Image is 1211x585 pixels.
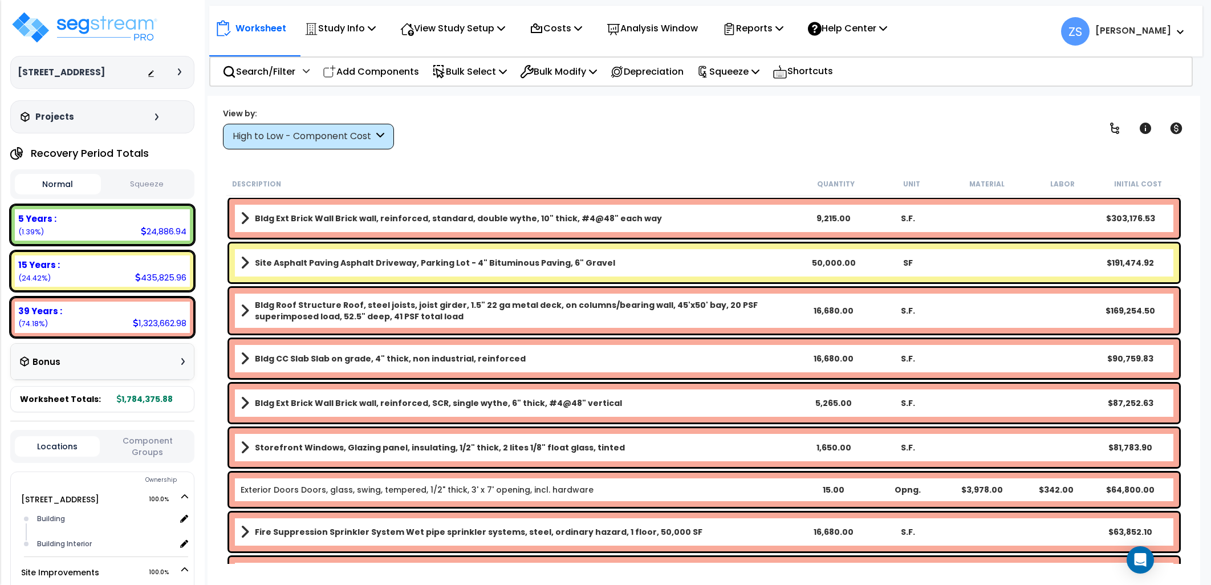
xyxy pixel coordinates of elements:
[1093,526,1167,538] div: $63,852.10
[18,227,44,237] small: 1.3947139881760786%
[871,213,945,224] div: S.F.
[15,174,101,194] button: Normal
[255,257,615,269] b: Site Asphalt Paving Asphalt Driveway, Parking Lot - 4" Bituminous Paving, 6" Gravel
[773,63,833,80] p: Shortcuts
[241,484,594,495] a: Individual Item
[241,299,797,322] a: Assembly Title
[1093,353,1167,364] div: $90,759.83
[520,64,597,79] p: Bulk Modify
[1093,305,1167,316] div: $169,254.50
[871,397,945,409] div: S.F.
[530,21,582,36] p: Costs
[1093,397,1167,409] div: $87,252.63
[31,148,149,159] h4: Recovery Period Totals
[1093,257,1167,269] div: $191,474.92
[817,180,855,189] small: Quantity
[797,257,871,269] div: 50,000.00
[18,213,56,225] b: 5 Years :
[1019,484,1093,495] div: $342.00
[722,21,783,36] p: Reports
[34,537,176,551] div: Building Interior
[871,353,945,364] div: S.F.
[255,442,625,453] b: Storefront Windows, Glazing panel, insulating, 1/2" thick, 2 lites 1/8" float glass, tinted
[255,526,702,538] b: Fire Suppression Sprinkler System Wet pipe sprinkler systems, steel, ordinary hazard, 1 floor, 50...
[135,271,186,283] div: 435,825.96
[871,526,945,538] div: S.F.
[18,259,60,271] b: 15 Years :
[34,512,176,526] div: Building
[304,21,376,36] p: Study Info
[241,255,797,271] a: Assembly Title
[117,393,173,405] b: 1,784,375.88
[871,442,945,453] div: S.F.
[149,566,179,579] span: 100.0%
[18,67,105,78] h3: [STREET_ADDRESS]
[241,395,797,411] a: Assembly Title
[766,58,839,86] div: Shortcuts
[797,526,871,538] div: 16,680.00
[1061,17,1090,46] span: ZS
[141,225,186,237] div: 24,886.94
[797,442,871,453] div: 1,650.00
[222,64,295,79] p: Search/Filter
[871,305,945,316] div: S.F.
[607,21,698,36] p: Analysis Window
[10,10,159,44] img: logo_pro_r.png
[1114,180,1162,189] small: Initial Cost
[945,484,1019,495] div: $3,978.00
[34,473,194,487] div: Ownership
[235,21,286,36] p: Worksheet
[18,319,48,328] small: 74.18072586813939%
[432,64,507,79] p: Bulk Select
[797,305,871,316] div: 16,680.00
[316,58,425,85] div: Add Components
[808,21,887,36] p: Help Center
[18,273,51,283] small: 24.424560143684523%
[105,434,190,458] button: Component Groups
[797,353,871,364] div: 16,680.00
[797,213,871,224] div: 9,215.00
[400,21,505,36] p: View Study Setup
[232,180,281,189] small: Description
[149,493,179,506] span: 100.0%
[21,567,99,578] a: Site Improvements 100.0%
[871,484,945,495] div: Opng.
[104,174,190,194] button: Squeeze
[18,305,62,317] b: 39 Years :
[15,436,100,457] button: Locations
[255,299,797,322] b: Bldg Roof Structure Roof, steel joists, joist girder, 1.5" 22 ga metal deck, on columns/bearing w...
[233,130,373,143] div: High to Low - Component Cost
[969,180,1005,189] small: Material
[241,210,797,226] a: Assembly Title
[20,393,101,405] span: Worksheet Totals:
[797,484,871,495] div: 15.00
[1127,546,1154,574] div: Open Intercom Messenger
[255,353,526,364] b: Bldg CC Slab Slab on grade, 4" thick, non industrial, reinforced
[241,524,797,540] a: Assembly Title
[255,213,662,224] b: Bldg Ext Brick Wall Brick wall, reinforced, standard, double wythe, 10" thick, #4@48" each way
[133,317,186,329] div: 1,323,662.98
[21,494,99,505] a: [STREET_ADDRESS] 100.0%
[223,108,394,119] div: View by:
[610,64,684,79] p: Depreciation
[1050,180,1075,189] small: Labor
[797,397,871,409] div: 5,265.00
[871,257,945,269] div: SF
[323,64,419,79] p: Add Components
[903,180,920,189] small: Unit
[241,440,797,456] a: Assembly Title
[604,58,690,85] div: Depreciation
[35,111,74,123] h3: Projects
[697,64,759,79] p: Squeeze
[255,397,622,409] b: Bldg Ext Brick Wall Brick wall, reinforced, SCR, single wythe, 6" thick, #4@48" vertical
[241,351,797,367] a: Assembly Title
[1093,213,1167,224] div: $303,176.53
[1093,442,1167,453] div: $81,783.90
[1093,484,1167,495] div: $64,800.00
[32,357,60,367] h3: Bonus
[1095,25,1171,36] b: [PERSON_NAME]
